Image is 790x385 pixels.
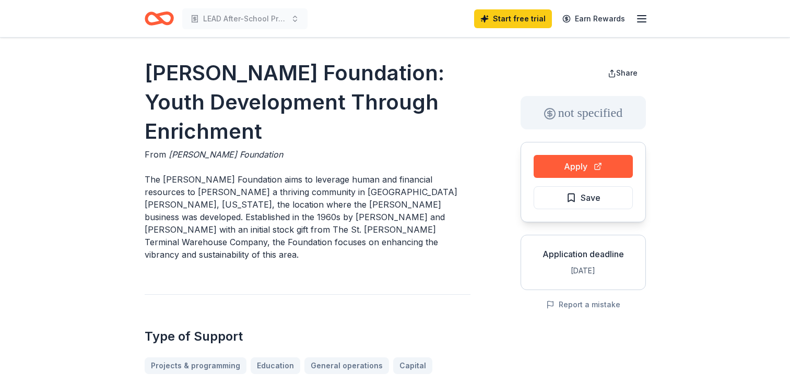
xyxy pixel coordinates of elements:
[145,58,470,146] h1: [PERSON_NAME] Foundation: Youth Development Through Enrichment
[581,191,600,204] span: Save
[474,9,552,28] a: Start free trial
[145,357,246,374] a: Projects & programming
[251,357,300,374] a: Education
[534,155,633,178] button: Apply
[616,68,638,77] span: Share
[182,8,308,29] button: LEAD After-School Program for underserved Phoenix Youth
[529,248,637,260] div: Application deadline
[203,13,287,25] span: LEAD After-School Program for underserved Phoenix Youth
[145,6,174,31] a: Home
[145,173,470,261] p: The [PERSON_NAME] Foundation aims to leverage human and financial resources to [PERSON_NAME] a th...
[521,96,646,129] div: not specified
[393,357,432,374] a: Capital
[304,357,389,374] a: General operations
[145,328,470,345] h2: Type of Support
[556,9,631,28] a: Earn Rewards
[599,63,646,83] button: Share
[169,149,283,160] span: [PERSON_NAME] Foundation
[534,186,633,209] button: Save
[529,264,637,277] div: [DATE]
[546,298,620,311] button: Report a mistake
[145,148,470,161] div: From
